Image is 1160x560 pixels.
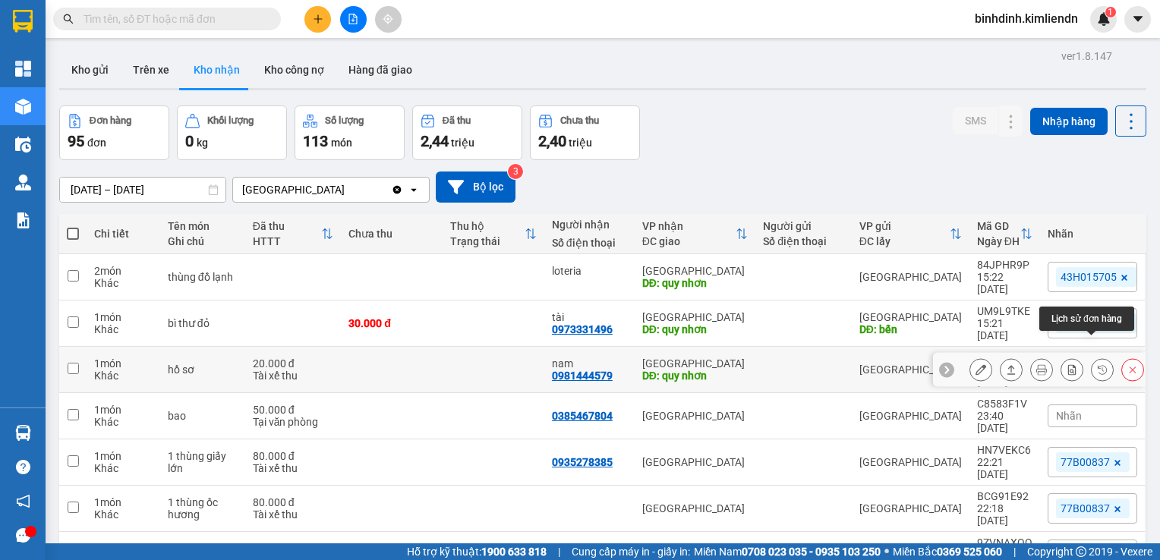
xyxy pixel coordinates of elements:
[1013,543,1016,560] span: |
[859,220,950,232] div: VP gửi
[383,14,393,24] span: aim
[177,105,287,160] button: Khối lượng0kg
[253,370,334,382] div: Tài xế thu
[859,410,962,422] div: [GEOGRAPHIC_DATA]
[1076,546,1086,557] span: copyright
[1108,7,1113,17] span: 1
[168,450,238,474] div: 1 thùng giấy lớn
[168,235,238,247] div: Ghi chú
[346,182,348,197] input: Selected Bình Định.
[977,271,1032,295] div: 15:22 [DATE]
[977,259,1032,271] div: 84JPHR9P
[391,184,403,196] svg: Clear value
[325,115,364,126] div: Số lượng
[253,416,334,428] div: Tại văn phòng
[572,543,690,560] span: Cung cấp máy in - giấy in:
[859,323,962,335] div: DĐ: bến
[253,508,334,521] div: Tài xế thu
[443,214,544,254] th: Toggle SortBy
[94,450,153,462] div: 1 món
[94,508,153,521] div: Khác
[552,265,627,277] div: loteria
[642,357,748,370] div: [GEOGRAPHIC_DATA]
[94,228,153,240] div: Chi tiết
[1061,502,1110,515] span: 77B00837
[893,543,1002,560] span: Miền Bắc
[242,182,345,197] div: [GEOGRAPHIC_DATA]
[421,132,449,150] span: 2,44
[1061,48,1112,64] div: ver 1.8.147
[252,52,336,88] button: Kho công nợ
[558,543,560,560] span: |
[969,214,1040,254] th: Toggle SortBy
[859,363,962,376] div: [GEOGRAPHIC_DATA]
[168,317,238,329] div: bì thư đỏ
[1131,12,1145,26] span: caret-down
[340,6,367,33] button: file-add
[1105,7,1116,17] sup: 1
[635,214,755,254] th: Toggle SortBy
[94,370,153,382] div: Khác
[977,220,1020,232] div: Mã GD
[348,317,435,329] div: 30.000 đ
[642,410,748,422] div: [GEOGRAPHIC_DATA]
[295,105,405,160] button: Số lượng113món
[1124,6,1151,33] button: caret-down
[694,543,881,560] span: Miền Nam
[977,502,1032,527] div: 22:18 [DATE]
[207,115,254,126] div: Khối lượng
[15,425,31,441] img: warehouse-icon
[94,265,153,277] div: 2 món
[560,115,599,126] div: Chưa thu
[15,137,31,153] img: warehouse-icon
[94,323,153,335] div: Khác
[90,115,131,126] div: Đơn hàng
[15,99,31,115] img: warehouse-icon
[168,496,238,521] div: 1 thùng ốc hương
[94,416,153,428] div: Khác
[303,132,328,150] span: 113
[977,410,1032,434] div: 23:40 [DATE]
[859,502,962,514] div: [GEOGRAPHIC_DATA]
[253,496,334,508] div: 80.000 đ
[168,410,238,422] div: bao
[859,311,962,323] div: [GEOGRAPHIC_DATA]
[977,444,1032,456] div: HN7VEKC6
[552,311,627,323] div: tài
[15,212,31,228] img: solution-icon
[304,6,331,33] button: plus
[884,549,889,555] span: ⚪️
[642,311,748,323] div: [GEOGRAPHIC_DATA]
[94,277,153,289] div: Khác
[63,14,74,24] span: search
[977,351,1032,363] div: KLHAVIKL
[443,115,471,126] div: Đã thu
[969,358,992,381] div: Sửa đơn hàng
[642,220,736,232] div: VP nhận
[185,132,194,150] span: 0
[977,456,1032,480] div: 22:21 [DATE]
[253,404,334,416] div: 50.000 đ
[451,137,474,149] span: triệu
[94,496,153,508] div: 1 món
[508,164,523,179] sup: 3
[436,171,515,203] button: Bộ lọc
[642,456,748,468] div: [GEOGRAPHIC_DATA]
[552,410,613,422] div: 0385467804
[94,404,153,416] div: 1 món
[977,536,1032,549] div: 9ZVNAXQQ
[94,543,153,555] div: 1 món
[481,546,547,558] strong: 1900 633 818
[763,235,844,247] div: Số điện thoại
[552,357,627,370] div: nam
[450,220,525,232] div: Thu hộ
[94,462,153,474] div: Khác
[977,317,1032,341] div: 15:21 [DATE]
[408,184,420,196] svg: open
[168,220,238,232] div: Tên món
[407,543,547,560] span: Hỗ trợ kỹ thuật:
[253,450,334,462] div: 80.000 đ
[336,52,424,88] button: Hàng đã giao
[552,237,627,249] div: Số điện thoại
[1030,108,1108,135] button: Nhập hàng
